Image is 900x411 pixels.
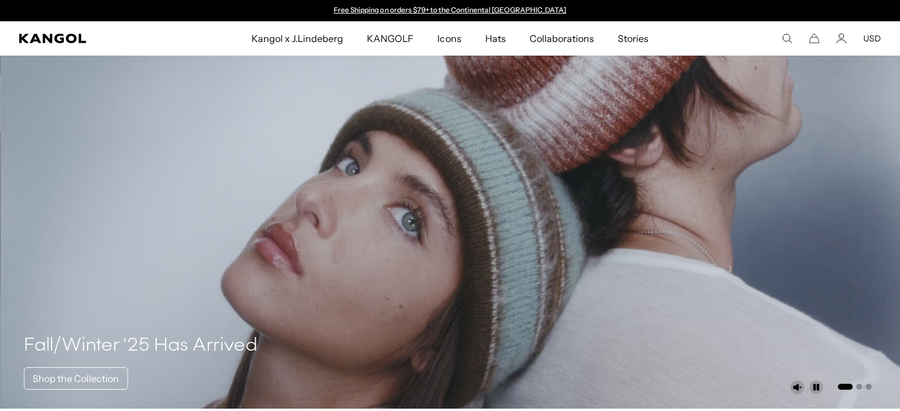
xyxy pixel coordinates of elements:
a: Kangol x J.Lindeberg [240,21,356,56]
span: Icons [437,21,461,56]
h4: Fall/Winter ‘25 Has Arrived [24,334,257,358]
span: Hats [485,21,506,56]
span: Kangol x J.Lindeberg [251,21,344,56]
a: KANGOLF [355,21,425,56]
button: Unmute [790,380,804,394]
a: Hats [473,21,518,56]
ul: Select a slide to show [837,381,872,391]
div: 1 of 2 [328,6,572,15]
span: KANGOLF [367,21,414,56]
button: Pause [809,380,823,394]
a: Stories [606,21,660,56]
button: Go to slide 1 [838,384,853,390]
button: Cart [809,33,820,44]
a: Shop the Collection [24,367,128,390]
span: Stories [618,21,649,56]
a: Free Shipping on orders $79+ to the Continental [GEOGRAPHIC_DATA] [334,5,566,14]
button: Go to slide 3 [866,384,872,390]
a: Account [836,33,847,44]
a: Icons [425,21,473,56]
summary: Search here [782,33,792,44]
div: Announcement [328,6,572,15]
button: USD [863,33,881,44]
span: Collaborations [530,21,594,56]
a: Collaborations [518,21,606,56]
button: Go to slide 2 [856,384,862,390]
slideshow-component: Announcement bar [328,6,572,15]
a: Kangol [19,34,166,43]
